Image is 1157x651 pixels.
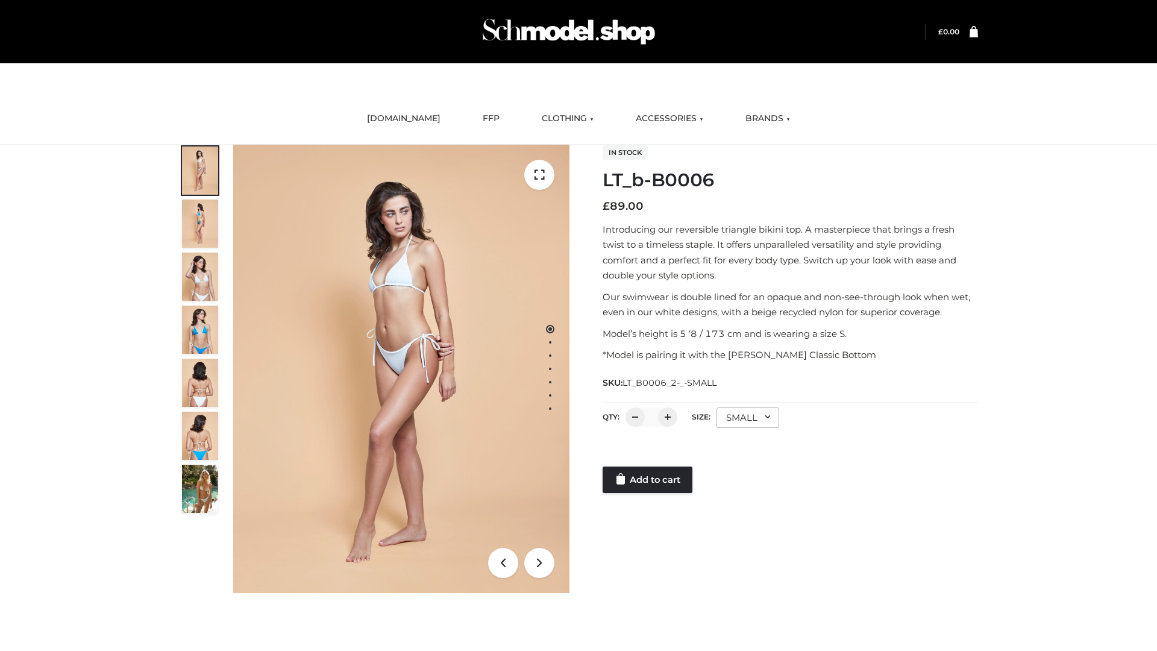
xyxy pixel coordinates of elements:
[627,105,712,132] a: ACCESSORIES
[736,105,799,132] a: BRANDS
[603,412,619,421] label: QTY:
[182,253,218,301] img: ArielClassicBikiniTop_CloudNine_AzureSky_OW114ECO_3-scaled.jpg
[182,200,218,248] img: ArielClassicBikiniTop_CloudNine_AzureSky_OW114ECO_2-scaled.jpg
[603,222,978,283] p: Introducing our reversible triangle bikini top. A masterpiece that brings a fresh twist to a time...
[603,376,718,390] span: SKU:
[603,467,692,493] a: Add to cart
[233,145,569,593] img: ArielClassicBikiniTop_CloudNine_AzureSky_OW114ECO_1
[474,105,509,132] a: FFP
[603,347,978,363] p: *Model is pairing it with the [PERSON_NAME] Classic Bottom
[182,306,218,354] img: ArielClassicBikiniTop_CloudNine_AzureSky_OW114ECO_4-scaled.jpg
[938,27,959,36] a: £0.00
[182,412,218,460] img: ArielClassicBikiniTop_CloudNine_AzureSky_OW114ECO_8-scaled.jpg
[533,105,603,132] a: CLOTHING
[603,289,978,320] p: Our swimwear is double lined for an opaque and non-see-through look when wet, even in our white d...
[938,27,959,36] bdi: 0.00
[603,326,978,342] p: Model’s height is 5 ‘8 / 173 cm and is wearing a size S.
[692,412,710,421] label: Size:
[182,359,218,407] img: ArielClassicBikiniTop_CloudNine_AzureSky_OW114ECO_7-scaled.jpg
[603,145,648,160] span: In stock
[716,407,779,428] div: SMALL
[622,377,716,388] span: LT_B0006_2-_-SMALL
[603,200,610,213] span: £
[603,200,644,213] bdi: 89.00
[358,105,450,132] a: [DOMAIN_NAME]
[603,169,978,191] h1: LT_b-B0006
[182,146,218,195] img: ArielClassicBikiniTop_CloudNine_AzureSky_OW114ECO_1-scaled.jpg
[182,465,218,513] img: Arieltop_CloudNine_AzureSky2.jpg
[478,8,659,55] img: Schmodel Admin 964
[938,27,943,36] span: £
